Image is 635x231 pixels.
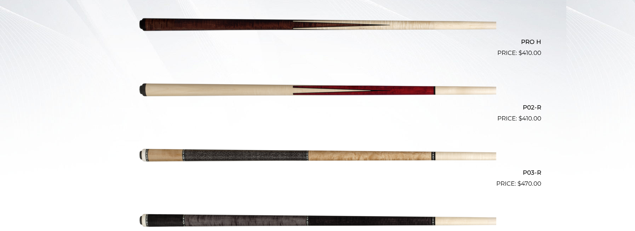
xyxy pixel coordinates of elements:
[519,115,541,122] bdi: 410.00
[519,49,541,56] bdi: 410.00
[517,180,541,187] bdi: 470.00
[519,49,522,56] span: $
[139,61,496,120] img: P02-R
[94,101,541,114] h2: P02-R
[519,115,522,122] span: $
[94,61,541,123] a: P02-R $410.00
[94,35,541,49] h2: PRO H
[517,180,521,187] span: $
[139,126,496,186] img: P03-R
[94,126,541,188] a: P03-R $470.00
[94,166,541,179] h2: P03-R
